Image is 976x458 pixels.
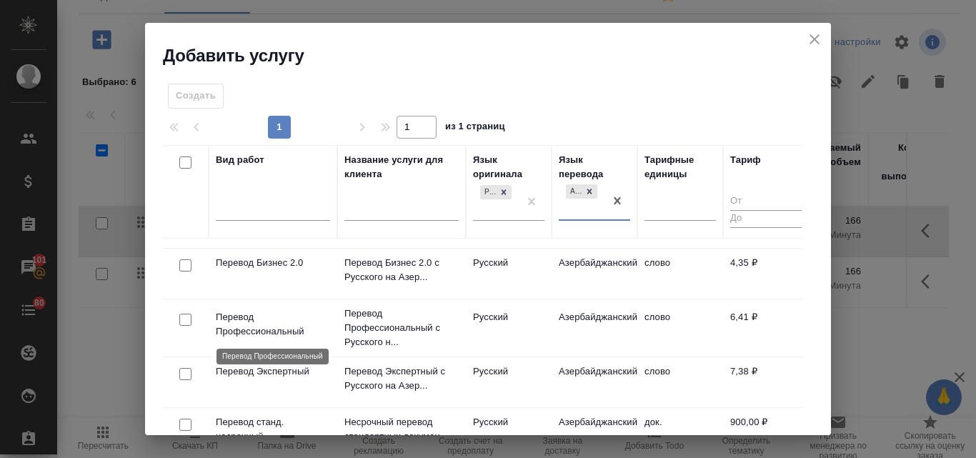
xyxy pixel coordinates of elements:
div: Язык перевода [559,153,630,181]
button: close [804,29,825,50]
div: Тарифные единицы [644,153,716,181]
td: Русский [466,408,552,458]
input: До [730,210,802,228]
td: слово [637,249,723,299]
p: Перевод Профессиональный [216,310,330,339]
p: Перевод Бизнес 2.0 [216,256,330,270]
td: Азербайджанский [552,249,637,299]
p: Несрочный перевод стандартных докумен... [344,415,459,444]
div: Русский [479,184,513,201]
td: док. [637,408,723,458]
td: Азербайджанский [552,357,637,407]
p: Перевод Профессиональный с Русского н... [344,307,459,349]
td: Азербайджанский [552,408,637,458]
input: От [730,193,802,211]
span: из 1 страниц [445,118,505,139]
td: 6,41 ₽ [723,303,809,353]
td: Русский [466,303,552,353]
td: Русский [466,357,552,407]
p: Перевод Бизнес 2.0 с Русского на Азер... [344,256,459,284]
td: слово [637,357,723,407]
div: Язык оригинала [473,153,544,181]
div: Азербайджанский [566,184,582,199]
p: Перевод Экспертный [216,364,330,379]
td: 900,00 ₽ [723,408,809,458]
td: Русский [466,249,552,299]
h2: Добавить услугу [163,44,831,67]
p: Перевод станд. несрочный [216,415,330,444]
div: Вид работ [216,153,264,167]
div: Русский [480,185,496,200]
td: Азербайджанский [552,303,637,353]
td: 4,35 ₽ [723,249,809,299]
div: Тариф [730,153,761,167]
td: 7,38 ₽ [723,357,809,407]
td: слово [637,303,723,353]
p: Перевод Экспертный с Русского на Азер... [344,364,459,393]
div: Азербайджанский [564,183,599,201]
div: Название услуги для клиента [344,153,459,181]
